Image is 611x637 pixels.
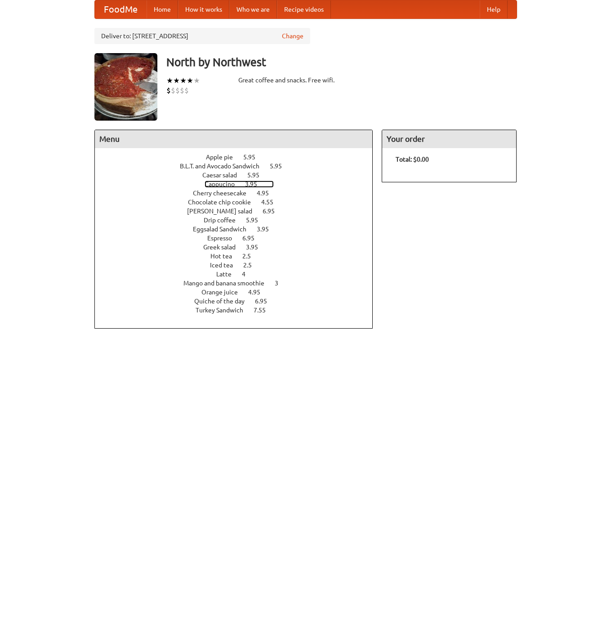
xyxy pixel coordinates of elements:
span: Drip coffee [204,217,245,224]
span: 6.95 [255,298,276,305]
h4: Menu [95,130,373,148]
a: Orange juice 4.95 [201,289,277,296]
a: Chocolate chip cookie 4.55 [188,199,290,206]
a: Espresso 6.95 [207,235,271,242]
span: 4.55 [261,199,282,206]
span: 6.95 [242,235,263,242]
li: $ [166,86,171,95]
a: Cherry cheesecake 4.95 [193,190,285,197]
span: Espresso [207,235,241,242]
div: Deliver to: [STREET_ADDRESS] [94,28,310,44]
span: 3.95 [245,181,266,188]
a: Iced tea 2.5 [210,262,268,269]
span: Chocolate chip cookie [188,199,260,206]
a: Turkey Sandwich 7.55 [196,307,282,314]
a: Who we are [229,0,277,18]
span: Eggsalad Sandwich [193,226,255,233]
a: [PERSON_NAME] salad 6.95 [187,208,291,215]
span: 7.55 [254,307,275,314]
a: FoodMe [95,0,147,18]
a: B.L.T. and Avocado Sandwich 5.95 [180,163,299,170]
span: 5.95 [246,217,267,224]
li: ★ [173,76,180,86]
a: Quiche of the day 6.95 [194,298,284,305]
a: Mango and banana smoothie 3 [183,280,295,287]
a: Home [147,0,178,18]
a: Latte 4 [216,271,262,278]
span: 5.95 [243,154,264,161]
a: Caesar salad 5.95 [202,172,276,179]
span: 4.95 [257,190,278,197]
li: ★ [166,76,173,86]
a: How it works [178,0,229,18]
div: Great coffee and snacks. Free wifi. [238,76,373,85]
li: ★ [180,76,187,86]
h4: Your order [382,130,516,148]
span: 4 [242,271,254,278]
span: B.L.T. and Avocado Sandwich [180,163,268,170]
img: angular.jpg [94,53,157,121]
a: Greek salad 3.95 [203,244,275,251]
span: 3 [275,280,287,287]
a: Eggsalad Sandwich 3.95 [193,226,285,233]
span: Caesar salad [202,172,246,179]
span: Hot tea [210,253,241,260]
span: 5.95 [247,172,268,179]
li: ★ [187,76,193,86]
span: [PERSON_NAME] salad [187,208,261,215]
a: Cappucino 3.95 [205,181,274,188]
a: Recipe videos [277,0,331,18]
li: $ [180,86,184,95]
li: ★ [193,76,200,86]
span: Greek salad [203,244,245,251]
span: 4.95 [248,289,269,296]
a: Change [282,32,303,41]
span: 5.95 [270,163,291,170]
a: Hot tea 2.5 [210,253,268,260]
span: Cherry cheesecake [193,190,255,197]
span: Latte [216,271,241,278]
span: 3.95 [246,244,267,251]
a: Apple pie 5.95 [206,154,272,161]
span: 2.5 [242,253,260,260]
span: Mango and banana smoothie [183,280,273,287]
span: Orange juice [201,289,247,296]
li: $ [175,86,180,95]
h3: North by Northwest [166,53,517,71]
span: 3.95 [257,226,278,233]
li: $ [171,86,175,95]
span: Iced tea [210,262,242,269]
li: $ [184,86,189,95]
span: Quiche of the day [194,298,254,305]
span: Apple pie [206,154,242,161]
span: Turkey Sandwich [196,307,252,314]
a: Drip coffee 5.95 [204,217,275,224]
span: Cappucino [205,181,244,188]
a: Help [480,0,508,18]
span: 2.5 [243,262,261,269]
b: Total: $0.00 [396,156,429,163]
span: 6.95 [263,208,284,215]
